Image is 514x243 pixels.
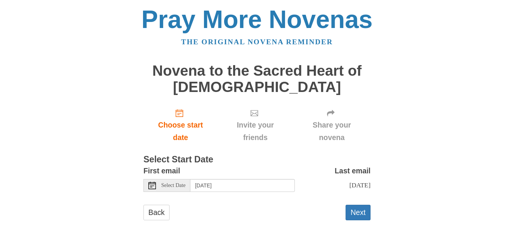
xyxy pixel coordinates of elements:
h1: Novena to the Sacred Heart of [DEMOGRAPHIC_DATA] [143,63,371,95]
button: Next [346,205,371,220]
a: Choose start date [143,103,218,148]
a: Pray More Novenas [142,5,373,33]
span: Share your novena [301,119,363,144]
div: Click "Next" to confirm your start date first. [218,103,293,148]
span: Choose start date [151,119,210,144]
label: Last email [335,165,371,177]
a: The original novena reminder [181,38,333,46]
span: Invite your friends [225,119,285,144]
span: [DATE] [349,181,371,189]
span: Select Date [161,183,185,188]
label: First email [143,165,180,177]
a: Back [143,205,170,220]
h3: Select Start Date [143,155,371,165]
div: Click "Next" to confirm your start date first. [293,103,371,148]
